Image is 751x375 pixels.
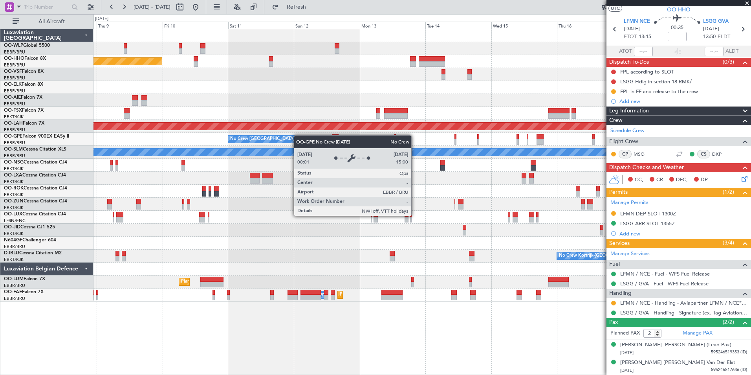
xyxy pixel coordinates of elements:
a: Manage Permits [610,199,648,207]
div: Planned Maint [GEOGRAPHIC_DATA] ([GEOGRAPHIC_DATA] National) [181,276,323,288]
span: OO-HHO [667,6,691,14]
button: All Aircraft [9,15,85,28]
a: LFSN/ENC [4,218,26,224]
span: [DATE] [703,25,719,33]
span: Flight Crew [609,137,638,146]
span: OO-JID [4,225,20,230]
div: Thu 9 [97,22,162,29]
span: 13:15 [639,33,651,41]
button: UTC [608,5,622,12]
div: Wed 15 [491,22,557,29]
a: MSO [634,151,651,158]
div: Fri 10 [163,22,228,29]
a: LSGG / GVA - Handling - Signature (ex. Tag Aviation) LSGG / GVA [620,309,747,316]
a: EBKT/KJK [4,114,24,120]
input: --:-- [634,47,653,56]
span: [DATE] [624,25,640,33]
a: OO-JIDCessna CJ1 525 [4,225,55,230]
span: 13:50 [703,33,716,41]
span: CR [656,176,663,184]
a: EBBR/BRU [4,62,25,68]
span: Dispatch Checks and Weather [609,163,684,172]
span: Permits [609,188,628,197]
div: Tue 14 [425,22,491,29]
div: Planned Maint Melsbroek Air Base [340,289,408,301]
div: FPL in FF and release to the crew [620,88,698,95]
a: EBKT/KJK [4,205,24,211]
div: CP [619,150,632,158]
span: OO-ZUN [4,199,24,204]
div: LSGG Hdlg in section 18 RMK/ [620,78,692,85]
div: LSGG ARR SLOT 1355Z [620,220,675,227]
span: Services [609,239,630,248]
a: OO-VSFFalcon 8X [4,69,44,74]
span: OO-LAH [4,121,23,126]
span: 595246517636 (ID) [711,367,747,373]
span: DP [701,176,708,184]
span: 00:35 [671,24,683,32]
a: EBKT/KJK [4,231,24,237]
span: CC, [635,176,643,184]
a: LFMN / NCE - Handling - Aviapartner LFMN / NCE*****MY HANDLING**** [620,300,747,306]
span: Refresh [280,4,313,10]
button: Refresh [268,1,315,13]
span: OO-AIE [4,95,21,100]
a: OO-ZUNCessna Citation CJ4 [4,199,67,204]
a: LSGG / GVA - Fuel - WFS Fuel Release [620,280,709,287]
span: OO-WLP [4,43,23,48]
a: OO-LUMFalcon 7X [4,277,45,281]
a: OO-ROKCessna Citation CJ4 [4,186,67,191]
span: ALDT [725,48,738,55]
span: OO-LUX [4,212,22,217]
span: ELDT [718,33,730,41]
span: OO-LUM [4,277,24,281]
a: EBKT/KJK [4,257,24,263]
a: EBBR/BRU [4,88,25,94]
div: No Crew Kortrijk-[GEOGRAPHIC_DATA] [559,250,640,262]
span: Leg Information [609,107,649,116]
a: EBKT/KJK [4,192,24,198]
span: OO-NSG [4,160,24,165]
a: LFMN / NCE - Fuel - WFS Fuel Release [620,270,710,277]
span: OO-LXA [4,173,22,178]
a: OO-GPEFalcon 900EX EASy II [4,134,69,139]
span: 595246519353 (ID) [711,349,747,356]
a: EBKT/KJK [4,179,24,185]
a: OO-AIEFalcon 7X [4,95,42,100]
div: CS [697,150,710,158]
span: OO-FAE [4,290,22,294]
span: OO-FSX [4,108,22,113]
span: Crew [609,116,623,125]
a: OO-LUXCessna Citation CJ4 [4,212,66,217]
span: OO-ELK [4,82,22,87]
a: EBBR/BRU [4,296,25,301]
div: Sat 11 [228,22,294,29]
div: [PERSON_NAME] [PERSON_NAME] (Lead Pax) [620,341,731,349]
div: LFMN DEP SLOT 1300Z [620,210,676,217]
span: All Aircraft [20,19,83,24]
div: Sun 12 [294,22,359,29]
a: Manage PAX [683,329,713,337]
a: EBKT/KJK [4,166,24,172]
span: D-IBLU [4,251,19,256]
div: FPL according to SLOT [620,68,674,75]
div: Mon 13 [360,22,425,29]
a: OO-FSXFalcon 7X [4,108,44,113]
a: D-IBLUCessna Citation M2 [4,251,62,256]
a: OO-SLMCessna Citation XLS [4,147,66,152]
div: No Crew [GEOGRAPHIC_DATA] ([GEOGRAPHIC_DATA] National) [230,133,362,145]
span: [DATE] [620,350,634,356]
span: DFC, [676,176,688,184]
a: Schedule Crew [610,127,645,135]
span: ATOT [619,48,632,55]
a: EBBR/BRU [4,75,25,81]
span: (1/2) [723,188,734,196]
span: OO-SLM [4,147,23,152]
div: [DATE] [95,16,108,22]
span: Pax [609,318,618,327]
span: OO-HHO [4,56,24,61]
a: EBBR/BRU [4,283,25,289]
a: N604GFChallenger 604 [4,238,56,243]
span: [DATE] [620,368,634,373]
a: OO-LXACessna Citation CJ4 [4,173,66,178]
